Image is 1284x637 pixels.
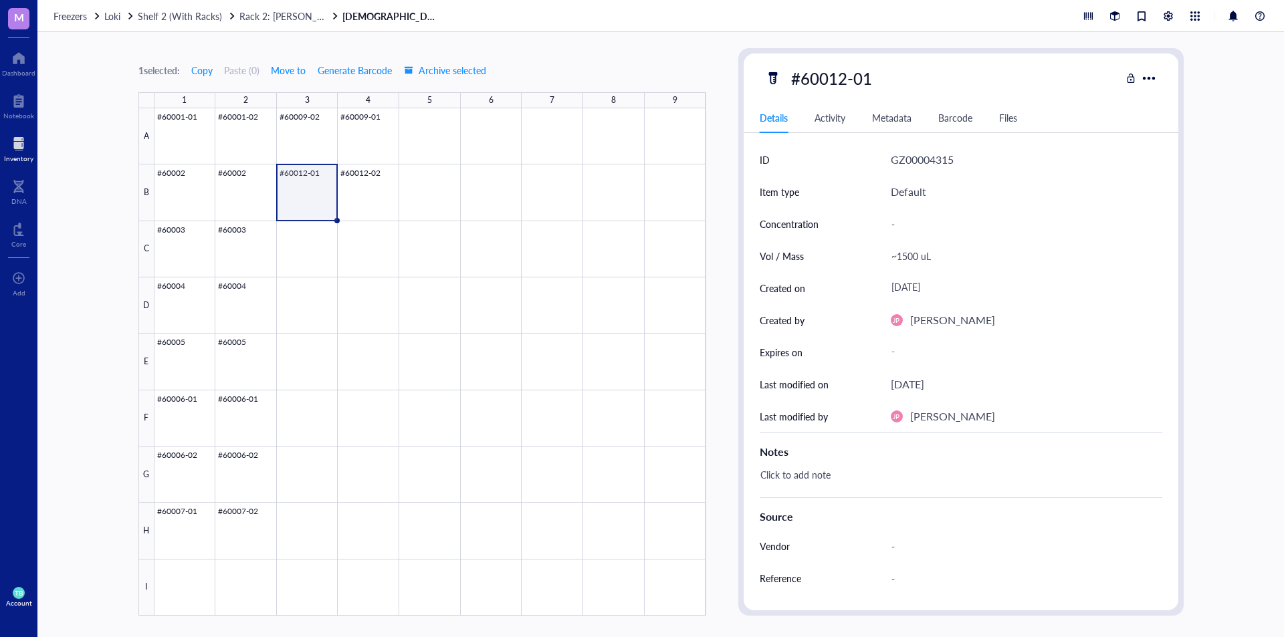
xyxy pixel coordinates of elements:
[885,596,1157,624] div: -
[885,564,1157,592] div: -
[760,509,1162,525] div: Source
[760,409,828,424] div: Last modified by
[53,10,102,22] a: Freezers
[191,59,213,81] button: Copy
[2,47,35,77] a: Dashboard
[138,63,180,78] div: 1 selected:
[305,92,310,109] div: 3
[885,532,1157,560] div: -
[270,59,306,81] button: Move to
[760,571,801,586] div: Reference
[999,110,1017,125] div: Files
[138,164,154,221] div: B
[885,340,1157,364] div: -
[53,9,87,23] span: Freezers
[318,65,392,76] span: Generate Barcode
[14,9,24,25] span: M
[138,334,154,390] div: E
[885,276,1157,300] div: [DATE]
[489,92,494,109] div: 6
[760,110,788,125] div: Details
[138,221,154,277] div: C
[403,59,487,81] button: Archive selected
[6,599,32,607] div: Account
[815,110,845,125] div: Activity
[760,313,805,328] div: Created by
[4,133,33,162] a: Inventory
[893,316,899,324] span: JP
[138,10,340,22] a: Shelf 2 (With Racks)Rack 2: [PERSON_NAME]/[PERSON_NAME] Lab (EPICenter)
[910,408,995,425] div: [PERSON_NAME]
[611,92,616,109] div: 8
[427,92,432,109] div: 5
[138,108,154,164] div: A
[754,465,1157,497] div: Click to add note
[191,65,213,76] span: Copy
[138,9,222,23] span: Shelf 2 (With Racks)
[760,281,805,295] div: Created on
[760,444,1162,460] div: Notes
[3,90,34,120] a: Notebook
[317,59,393,81] button: Generate Barcode
[138,277,154,334] div: D
[182,92,187,109] div: 1
[550,92,554,109] div: 7
[243,92,248,109] div: 2
[138,559,154,616] div: I
[885,242,1157,270] div: ~1500 uL
[11,197,27,205] div: DNA
[785,64,878,92] div: #60012-01
[224,59,259,81] button: Paste (0)
[366,92,370,109] div: 4
[239,9,491,23] span: Rack 2: [PERSON_NAME]/[PERSON_NAME] Lab (EPICenter)
[4,154,33,162] div: Inventory
[891,151,954,168] div: GZ00004315
[138,447,154,503] div: G
[760,539,790,553] div: Vendor
[760,249,804,263] div: Vol / Mass
[760,345,802,360] div: Expires on
[342,10,443,22] a: [DEMOGRAPHIC_DATA] [MEDICAL_DATA]
[138,390,154,447] div: F
[760,217,819,231] div: Concentration
[760,152,770,167] div: ID
[11,240,26,248] div: Core
[104,9,120,23] span: Loki
[11,176,27,205] a: DNA
[104,10,135,22] a: Loki
[760,184,799,199] div: Item type
[910,311,995,329] div: [PERSON_NAME]
[760,377,829,392] div: Last modified on
[3,112,34,120] div: Notebook
[885,210,1157,238] div: -
[404,65,486,76] span: Archive selected
[15,589,23,597] span: TB
[673,92,677,109] div: 9
[872,110,912,125] div: Metadata
[138,503,154,559] div: H
[891,376,924,393] div: [DATE]
[938,110,972,125] div: Barcode
[11,219,26,248] a: Core
[891,183,926,201] div: Default
[893,412,899,420] span: JP
[13,289,25,297] div: Add
[271,65,306,76] span: Move to
[2,69,35,77] div: Dashboard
